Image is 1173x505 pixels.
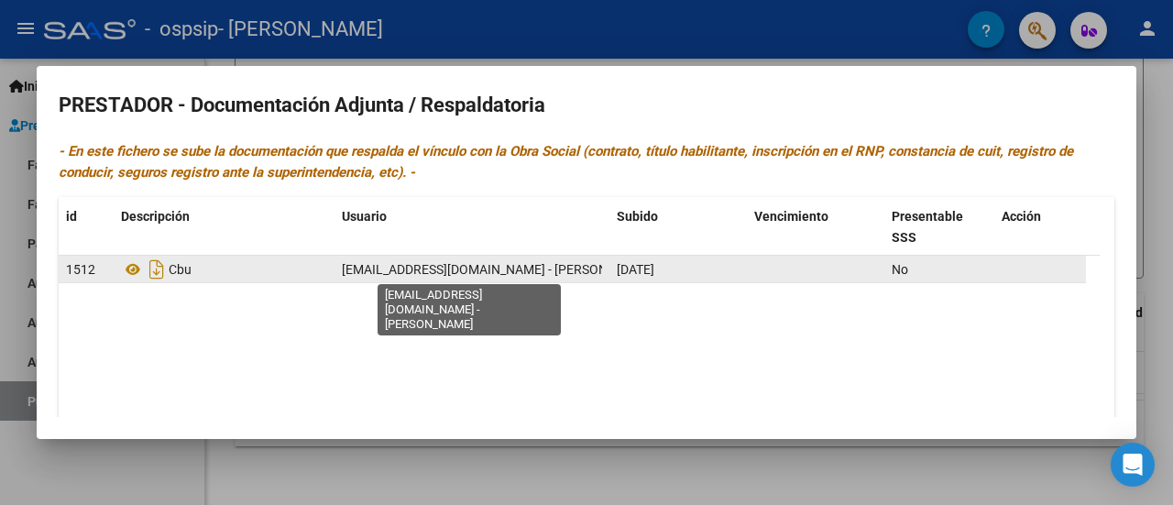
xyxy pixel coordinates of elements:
datatable-header-cell: Subido [609,197,747,258]
div: Open Intercom Messenger [1111,443,1155,487]
span: Descripción [121,209,190,224]
datatable-header-cell: Acción [994,197,1086,258]
span: No [892,262,908,277]
span: [EMAIL_ADDRESS][DOMAIN_NAME] - [PERSON_NAME] [342,262,652,277]
span: Acción [1002,209,1041,224]
span: id [66,209,77,224]
span: Usuario [342,209,387,224]
span: 1512 [66,262,95,277]
datatable-header-cell: id [59,197,114,258]
h2: PRESTADOR - Documentación Adjunta / Respaldatoria [59,88,1114,123]
datatable-header-cell: Usuario [334,197,609,258]
datatable-header-cell: Presentable SSS [884,197,994,258]
span: [DATE] [617,262,654,277]
span: Cbu [169,262,192,277]
span: Subido [617,209,658,224]
span: Vencimiento [754,209,828,224]
datatable-header-cell: Vencimiento [747,197,884,258]
datatable-header-cell: Descripción [114,197,334,258]
i: - En este fichero se sube la documentación que respalda el vínculo con la Obra Social (contrato, ... [59,143,1073,181]
span: Presentable SSS [892,209,963,245]
i: Descargar documento [145,255,169,284]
